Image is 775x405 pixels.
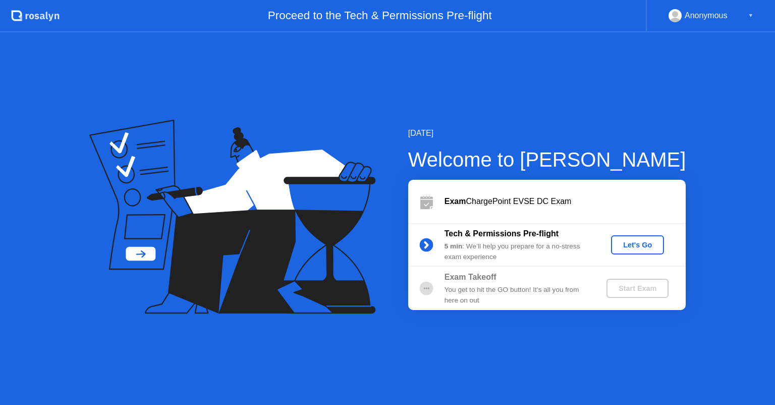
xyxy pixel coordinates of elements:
[445,273,496,281] b: Exam Takeoff
[445,241,590,262] div: : We’ll help you prepare for a no-stress exam experience
[445,285,590,306] div: You get to hit the GO button! It’s all you from here on out
[445,195,686,208] div: ChargePoint EVSE DC Exam
[748,9,753,22] div: ▼
[445,242,463,250] b: 5 min
[615,241,660,249] div: Let's Go
[445,229,559,238] b: Tech & Permissions Pre-flight
[445,197,466,206] b: Exam
[606,279,669,298] button: Start Exam
[611,235,664,255] button: Let's Go
[408,144,686,175] div: Welcome to [PERSON_NAME]
[611,284,665,292] div: Start Exam
[685,9,728,22] div: Anonymous
[408,127,686,139] div: [DATE]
